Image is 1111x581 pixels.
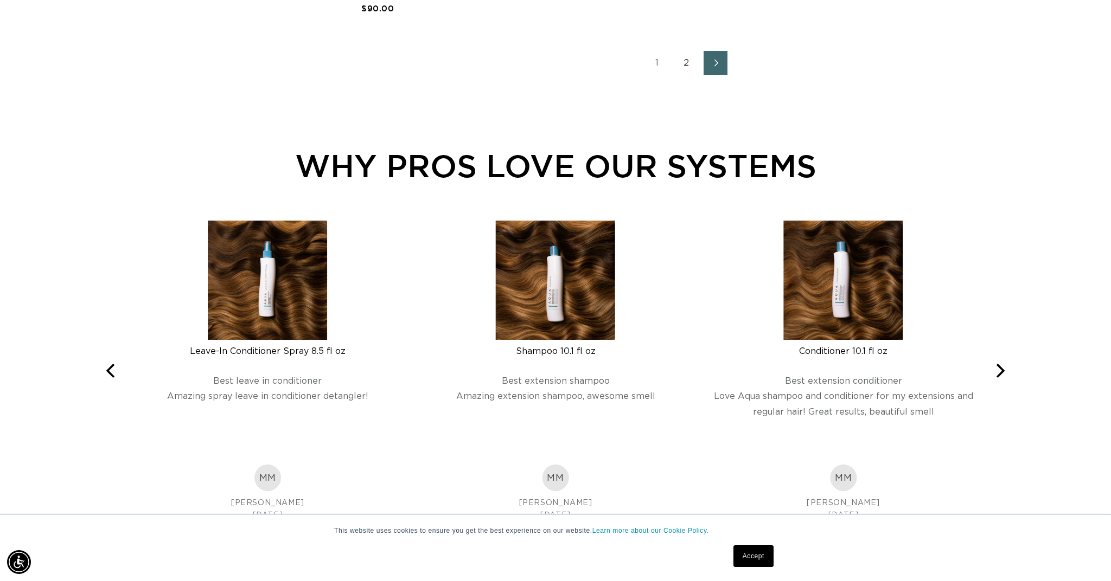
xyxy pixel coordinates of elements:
[254,464,281,491] img: Molly M. Profile Picture
[830,464,857,491] div: MM
[708,376,979,386] div: Best extension conditioner
[708,389,979,464] div: Love Aqua shampoo and conditioner for my extensions and regular hair! Great results, beautiful smell
[254,464,281,491] div: MM
[704,51,727,75] a: Next page
[645,51,669,75] a: Page 1
[420,389,691,464] div: Amazing extension shampoo, awesome smell
[784,221,903,340] img: Conditioner 10.1 fl oz
[420,346,691,357] div: Shampoo 10.1 fl oz
[674,51,698,75] a: Page 2
[542,464,569,491] img: Molly M. Profile Picture
[132,336,403,357] a: Leave-In Conditioner Spray 8.5 fl oz
[7,550,31,574] div: Accessibility Menu
[132,376,403,386] div: Best leave in conditioner
[987,359,1011,383] button: Next
[132,389,403,464] div: Amazing spray leave in conditioner detangler!
[420,509,691,521] div: [DATE]
[496,221,615,340] img: Shampoo 10.1 fl oz
[208,221,327,340] img: Leave-In Conditioner Spray 8.5 fl oz
[420,497,691,509] div: [PERSON_NAME]
[132,497,403,509] div: [PERSON_NAME]
[708,509,979,521] div: [DATE]
[420,376,691,386] div: Best extension shampoo
[592,527,709,534] a: Learn more about our Cookie Policy.
[542,464,569,491] div: MM
[1057,529,1111,581] iframe: Chat Widget
[733,545,774,567] a: Accept
[708,346,979,357] div: Conditioner 10.1 fl oz
[100,359,124,383] button: Previous
[100,142,1011,189] div: WHY PROS LOVE OUR SYSTEMS
[708,497,979,509] div: [PERSON_NAME]
[361,51,1011,75] nav: Pagination
[132,346,403,357] div: Leave-In Conditioner Spray 8.5 fl oz
[334,526,777,535] p: This website uses cookies to ensure you get the best experience on our website.
[132,509,403,521] div: [DATE]
[830,464,857,491] img: Molly M. Profile Picture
